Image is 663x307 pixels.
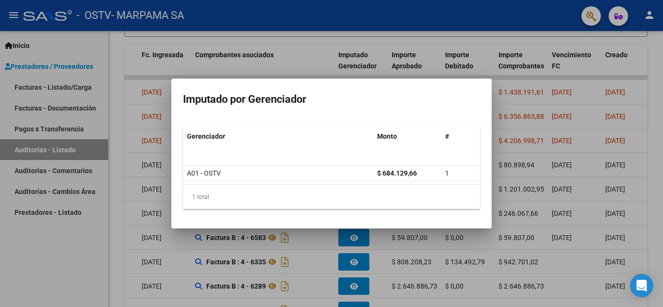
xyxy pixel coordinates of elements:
span: 1 [445,169,449,177]
datatable-header-cell: # [441,126,480,147]
span: A01 - OSTV [187,169,221,177]
strong: $ 684.129,66 [377,169,417,177]
span: # [445,132,449,140]
datatable-header-cell: Gerenciador [183,126,373,147]
h3: Imputado por Gerenciador [183,90,480,109]
span: Monto [377,132,397,140]
span: Gerenciador [187,132,225,140]
div: 1 total [183,185,480,209]
div: Open Intercom Messenger [630,274,653,297]
datatable-header-cell: Monto [373,126,441,147]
